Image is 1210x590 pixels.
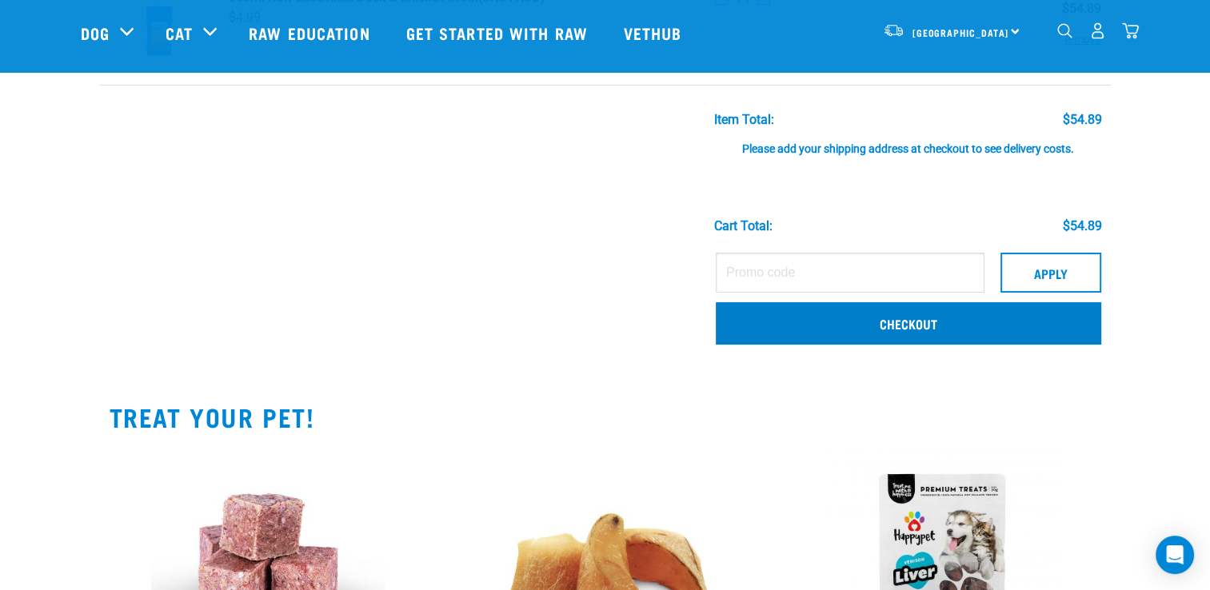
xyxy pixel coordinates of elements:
button: Apply [1000,253,1101,293]
h2: TREAT YOUR PET! [110,402,1101,431]
img: van-moving.png [883,23,905,38]
span: [GEOGRAPHIC_DATA] [912,30,1009,35]
img: home-icon@2x.png [1122,22,1139,39]
div: Please add your shipping address at checkout to see delivery costs. [714,127,1102,156]
div: Open Intercom Messenger [1156,536,1194,574]
div: Cart total: [714,219,773,233]
a: Raw Education [233,1,389,65]
a: Get started with Raw [390,1,608,65]
a: Cat [166,21,193,45]
a: Dog [81,21,110,45]
div: $54.89 [1063,113,1102,127]
img: user.png [1089,22,1106,39]
input: Promo code [716,253,984,293]
div: $54.89 [1063,219,1102,233]
a: Checkout [716,302,1101,344]
div: Item Total: [714,113,774,127]
a: Vethub [608,1,702,65]
img: home-icon-1@2x.png [1057,23,1072,38]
